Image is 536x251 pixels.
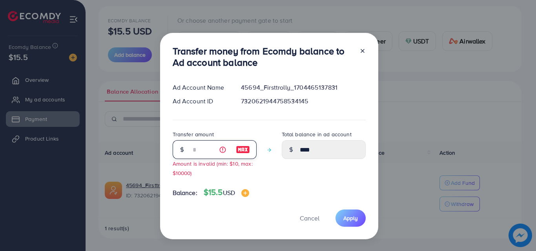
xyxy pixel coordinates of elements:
button: Cancel [290,209,329,226]
small: Amount is invalid (min: $10, max: $10000) [173,160,253,176]
img: image [236,145,250,154]
div: Ad Account Name [166,83,235,92]
span: Cancel [300,214,319,222]
h3: Transfer money from Ecomdy balance to Ad account balance [173,45,353,68]
h4: $15.5 [204,188,249,197]
div: 45694_Firsttrolly_1704465137831 [235,83,372,92]
span: Apply [343,214,358,222]
label: Total balance in ad account [282,130,352,138]
div: 7320621944758534145 [235,97,372,106]
span: Balance: [173,188,197,197]
label: Transfer amount [173,130,214,138]
span: USD [223,188,235,197]
div: Ad Account ID [166,97,235,106]
button: Apply [335,209,366,226]
img: image [241,189,249,197]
